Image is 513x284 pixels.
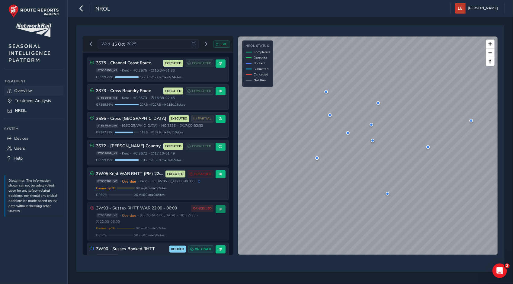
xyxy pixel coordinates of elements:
span: • [120,152,121,155]
span: 22:00 - 06:00 [96,219,120,224]
span: HC: 3S96 [161,123,176,128]
span: • [130,96,131,100]
span: 22:00 - 06:00 [171,179,194,183]
span: ST883046_v4 [96,96,118,100]
span: Kent [122,96,129,100]
h3: 3S75 - Channel Coast Route [96,61,161,66]
span: • [120,214,121,217]
span: • [120,96,121,100]
span: 2025 [127,41,136,47]
span: • [210,255,211,258]
span: 207.5 mi / 207.5 mi • 118 / 118 sites [140,102,185,107]
span: HC: 3W90 [193,254,209,259]
span: 16:38 - 02:45 [151,96,175,100]
span: LIVE [220,42,227,46]
span: • [120,180,121,183]
span: GPS 99.79 % [96,75,114,79]
span: COMPLETED [192,144,211,149]
span: Overdue [122,179,136,184]
canvas: Map [238,37,498,255]
button: Zoom out [486,48,495,57]
span: GPS 0 % [96,193,107,197]
span: Completed [254,50,270,54]
span: • [149,96,150,100]
span: NROL [95,5,110,14]
span: • [197,214,198,217]
span: • [190,255,191,258]
span: GPS 0 % [96,233,107,238]
span: 15 Oct [112,41,125,47]
span: • [159,124,160,127]
span: Wed [101,41,110,47]
span: Geometry 0 % [96,226,116,231]
button: Zoom in [486,40,495,48]
span: HC: 3W05 [151,179,167,183]
span: • [130,152,131,155]
span: [GEOGRAPHIC_DATA] [153,254,189,259]
h3: 3W05 Kent WAR RHTT (PM) 22:00 - 06:00 [96,171,163,177]
span: Overdue [122,213,136,218]
span: HC: 3S75 [133,68,147,73]
span: 0.0 mi / 0.0 mi • 0 / 2 sites [136,186,167,190]
span: [GEOGRAPHIC_DATA] [122,123,158,128]
span: NROL [15,108,27,113]
span: • [120,69,121,72]
span: [PERSON_NAME] [468,3,498,14]
span: • [130,69,131,72]
span: Devices [14,136,28,141]
span: Kent [122,151,129,156]
span: BOOKED [171,247,184,252]
span: ST882809_v3 [96,151,118,155]
a: Devices [4,133,63,143]
h3: 3W90 - Sussex Booked RHTT [96,247,167,252]
span: • [120,255,121,258]
span: Cancelled [254,72,268,77]
span: ST885034_v6 [96,124,118,128]
span: Treatment Analysis [15,98,51,104]
span: • [149,152,150,155]
span: • [120,124,121,127]
span: ST883961_v2 [96,179,118,183]
span: HC: 3S72 [133,151,147,156]
div: Treatment [4,77,63,86]
span: ST883550_v3 [96,68,118,72]
img: customer logo [16,24,51,37]
span: 7h 50m to target [122,254,149,259]
iframe: Intercom live chat [492,263,507,278]
span: • [177,214,178,217]
span: EXECUTED [165,61,181,66]
div: System [4,124,63,133]
span: • [148,180,149,183]
span: Executed [254,56,268,60]
span: 17:10 - 01:49 [151,151,175,156]
a: Overview [4,86,63,96]
img: diamond-layout [455,3,466,14]
span: CANCELLED [193,206,212,211]
h4: NROL Status [246,44,270,48]
span: • [137,214,139,217]
span: ST885452_v2 [96,213,118,218]
span: BREACHED [194,172,211,177]
a: NROL [4,106,63,116]
h3: 3W93 - Sussex RHTT WAR 22:00 - 06:00 [96,206,189,211]
span: 0.0 mi / 0.0 mi • 0 / 2 sites [136,226,167,231]
h3: 3S72 - [PERSON_NAME] Country [96,144,161,149]
p: Disclaimer: The information shown can not be solely relied upon for any safety-related decisions,... [9,178,60,214]
span: HC: 3S73 [133,96,147,100]
span: • [137,180,139,183]
span: 17:00 - 02:32 [180,123,204,128]
button: Previous day [86,40,96,48]
img: rr logo [8,4,59,18]
h3: 3S73 - Cross Boundry Route [96,88,161,94]
span: Users [14,145,25,151]
span: 0.0 mi / 0.0 mi • 0 / 0 sites [134,233,165,238]
span: HC: 3W93 [179,213,196,218]
span: GPS 99.19 % [96,158,114,162]
span: • [151,255,152,258]
span: ON TRACK [195,247,211,252]
span: EXECUTED [171,116,187,121]
span: Submitted [254,67,269,71]
button: Reset bearing to north [486,57,495,66]
span: 118.3 mi / 152.9 mi • 92 / 110 sites [140,130,184,135]
button: [PERSON_NAME] [455,3,500,14]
